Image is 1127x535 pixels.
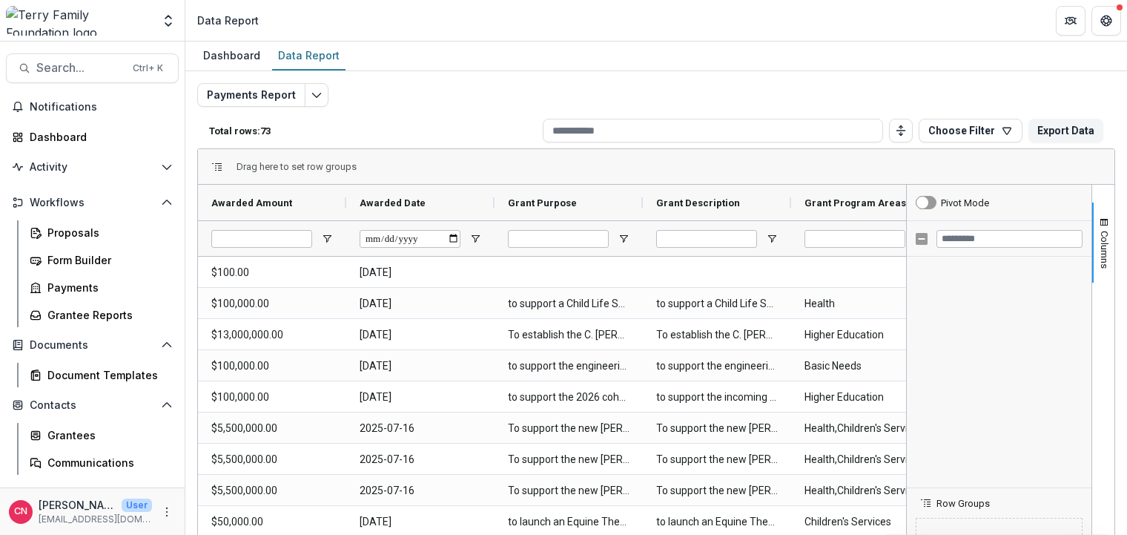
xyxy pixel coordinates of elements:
[804,289,926,319] span: Health
[191,10,265,31] nav: breadcrumb
[508,476,629,506] span: To support the new [PERSON_NAME] Children’s Pediatric Emergency Center and [MEDICAL_DATA] Laborat...
[1056,6,1085,36] button: Partners
[919,119,1022,142] button: Choose Filter
[211,230,312,248] input: Awarded Amount Filter Input
[6,125,179,149] a: Dashboard
[804,476,926,506] span: Health,Children's Services
[618,233,629,245] button: Open Filter Menu
[211,382,333,413] span: $100,000.00
[197,83,305,107] button: Payments Report
[941,197,989,209] div: Pivot Mode
[237,161,357,172] div: Row Groups
[6,6,152,36] img: Terry Family Foundation logo
[197,42,266,70] a: Dashboard
[360,289,481,319] span: [DATE]
[6,393,179,417] button: Open Contacts
[122,499,152,512] p: User
[197,45,266,66] div: Dashboard
[6,333,179,357] button: Open Documents
[656,351,778,381] span: to support the engineering evaluation of the restoration center site
[360,413,481,444] span: 2025-07-16
[130,60,166,76] div: Ctrl + K
[30,101,173,114] span: Notifications
[1091,6,1121,36] button: Get Help
[6,481,179,505] button: Open Data & Reporting
[936,498,990,509] span: Row Groups
[936,230,1083,248] input: Filter Columns Input
[47,367,167,383] div: Document Templates
[508,320,629,350] span: To establish the C. [PERSON_NAME] Risk Management and Insurance Fund in memory of C. [PERSON_NAME].
[36,61,124,75] span: Search...
[24,423,179,447] a: Grantees
[656,444,778,475] span: To support the new [PERSON_NAME] Children’s Pediatric Emergency Center and [MEDICAL_DATA] Laborat...
[6,95,179,119] button: Notifications
[360,351,481,381] span: [DATE]
[804,413,926,444] span: Health,Children's Services
[360,257,481,288] span: [DATE]
[158,503,176,521] button: More
[24,363,179,387] a: Document Templates
[24,220,179,245] a: Proposals
[508,351,629,381] span: to support the engineering evaluation of the restoration center site
[804,382,926,413] span: Higher Education
[30,487,155,499] span: Data & Reporting
[30,129,167,145] div: Dashboard
[1099,231,1110,269] span: Columns
[30,399,155,412] span: Contacts
[656,413,778,444] span: To support the new [PERSON_NAME] Children’s Pediatric Emergency Center and [MEDICAL_DATA] Laborat...
[24,303,179,327] a: Grantee Reports
[47,427,167,443] div: Grantees
[508,289,629,319] span: to support a Child Life Specialist to work with pediatric patients
[656,230,757,248] input: Grant Description Filter Input
[30,161,155,174] span: Activity
[360,197,426,209] span: Awarded Date
[804,320,926,350] span: Higher Education
[47,307,167,323] div: Grantee Reports
[47,280,167,295] div: Payments
[39,513,152,526] p: [EMAIL_ADDRESS][DOMAIN_NAME]
[804,351,926,381] span: Basic Needs
[237,161,357,172] span: Drag here to set row groups
[321,233,333,245] button: Open Filter Menu
[24,450,179,475] a: Communications
[47,455,167,470] div: Communications
[211,476,333,506] span: $5,500,000.00
[656,289,778,319] span: to support a Child Life Specialist to work with pediatric patients
[24,275,179,300] a: Payments
[272,45,346,66] div: Data Report
[39,497,116,513] p: [PERSON_NAME]
[14,507,27,516] div: Carol Nieves
[211,413,333,444] span: $5,500,000.00
[804,197,906,209] span: Grant Program Areas
[656,320,778,350] span: To establish the C. [PERSON_NAME] Risk Management and Insurance Fund in memory of C. [PERSON_NAME...
[1028,119,1103,142] button: Export Data
[360,444,481,475] span: 2025-07-16
[158,6,179,36] button: Open entity switcher
[211,351,333,381] span: $100,000.00
[766,233,778,245] button: Open Filter Menu
[804,444,926,475] span: Health,Children's Services
[360,382,481,413] span: [DATE]
[305,83,328,107] button: Edit selected report
[656,382,778,413] span: to support the incoming 2026 cohort of scholars
[24,248,179,272] a: Form Builder
[211,257,333,288] span: $100.00
[272,42,346,70] a: Data Report
[30,197,155,209] span: Workflows
[6,53,179,83] button: Search...
[508,382,629,413] span: to support the 2026 cohort of scholars
[30,339,155,352] span: Documents
[804,230,905,248] input: Grant Program Areas Filter Input
[211,289,333,319] span: $100,000.00
[469,233,481,245] button: Open Filter Menu
[197,13,259,28] div: Data Report
[47,225,167,240] div: Proposals
[211,197,292,209] span: Awarded Amount
[508,413,629,444] span: To support the new [PERSON_NAME] Children’s Pediatric Emergency Center and [MEDICAL_DATA] Laborat...
[6,155,179,179] button: Open Activity
[360,320,481,350] span: [DATE]
[211,444,333,475] span: $5,500,000.00
[211,320,333,350] span: $13,000,000.00
[360,230,460,248] input: Awarded Date Filter Input
[508,197,577,209] span: Grant Purpose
